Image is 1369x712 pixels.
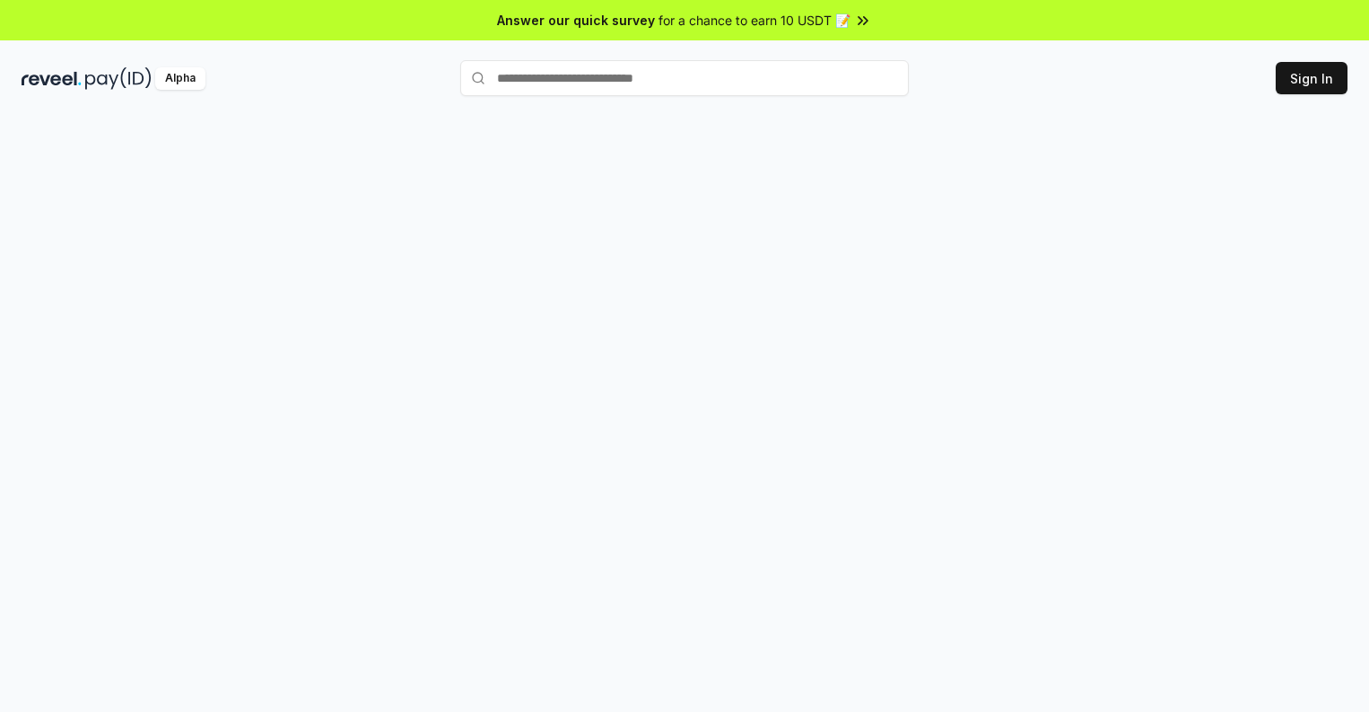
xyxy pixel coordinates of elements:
[22,67,82,90] img: reveel_dark
[85,67,152,90] img: pay_id
[658,11,850,30] span: for a chance to earn 10 USDT 📝
[155,67,205,90] div: Alpha
[497,11,655,30] span: Answer our quick survey
[1276,62,1347,94] button: Sign In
